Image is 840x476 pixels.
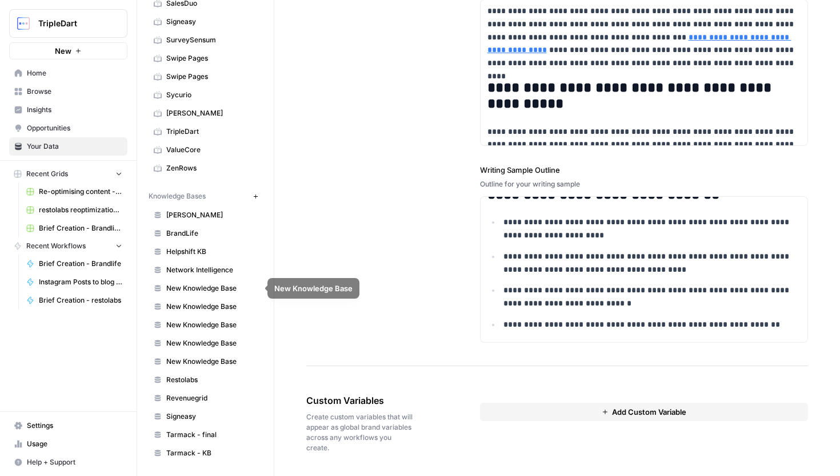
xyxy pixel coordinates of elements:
a: Sycurio [149,86,262,104]
span: New [55,45,71,57]
span: New Knowledge Base [166,338,257,348]
a: Opportunities [9,119,127,137]
span: New Knowledge Base [166,302,257,312]
span: Sycurio [166,90,257,100]
span: Settings [27,421,122,431]
a: New Knowledge Base [149,316,262,334]
span: Signeasy [166,411,257,422]
div: Outline for your writing sample [480,179,809,189]
a: Network Intelligence [149,261,262,279]
span: Helpshift KB [166,247,257,257]
span: Restolabs [166,375,257,385]
button: Help + Support [9,453,127,471]
a: ValueCore [149,141,262,159]
span: Signeasy [166,17,257,27]
a: Browse [9,82,127,101]
a: Signeasy [149,407,262,426]
a: SurveySensum [149,31,262,49]
button: New [9,42,127,59]
a: Brief Creation - Brandlife Grid [21,219,127,237]
a: Swipe Pages [149,68,262,86]
span: Create custom variables that will appear as global brand variables across any workflows you create. [306,412,416,453]
a: Revenuegrid [149,389,262,407]
span: Help + Support [27,457,122,467]
span: New Knowledge Base [166,356,257,367]
span: New Knowledge Base [166,320,257,330]
a: Usage [9,435,127,453]
span: Instagram Posts to blog articles [39,277,122,287]
button: Add Custom Variable [480,403,809,421]
a: New Knowledge Base [149,352,262,371]
span: Brief Creation - restolabs [39,295,122,306]
a: Brief Creation - restolabs [21,291,127,310]
a: Instagram Posts to blog articles [21,273,127,291]
span: ValueCore [166,145,257,155]
a: Tarmack - KB [149,444,262,462]
span: BrandLife [166,228,257,239]
span: Recent Workflows [26,241,86,251]
span: Your Data [27,141,122,152]
a: Insights [9,101,127,119]
a: Swipe Pages [149,49,262,68]
a: BrandLife [149,224,262,243]
a: Helpshift KB [149,243,262,261]
span: ZenRows [166,163,257,173]
span: Brief Creation - Brandlife Grid [39,223,122,233]
span: Opportunities [27,123,122,133]
span: [PERSON_NAME] [166,210,257,220]
span: Re-optimising content - revenuegrid Grid [39,187,122,197]
span: [PERSON_NAME] [166,108,257,118]
span: Home [27,68,122,78]
a: Tarmack - final [149,426,262,444]
img: TripleDart Logo [13,13,34,34]
span: Knowledge Bases [149,191,206,201]
button: Workspace: TripleDart [9,9,127,38]
a: Signeasy [149,13,262,31]
a: Re-optimising content - revenuegrid Grid [21,183,127,201]
a: New Knowledge Base [149,297,262,316]
span: Brief Creation - Brandlife [39,259,122,269]
a: [PERSON_NAME] [149,206,262,224]
a: restolabs reoptimizations aug [21,201,127,219]
button: Recent Grids [9,165,127,183]
a: Home [9,64,127,82]
span: SurveySensum [166,35,257,45]
span: New Knowledge Base [166,283,257,293]
a: New Knowledge Base [149,334,262,352]
span: Add Custom Variable [612,406,686,418]
span: restolabs reoptimizations aug [39,205,122,215]
a: TripleDart [149,122,262,141]
span: Insights [27,105,122,115]
span: Network Intelligence [166,265,257,275]
a: Settings [9,416,127,435]
span: Browse [27,86,122,97]
span: Tarmack - final [166,430,257,440]
label: Writing Sample Outline [480,164,809,176]
span: Swipe Pages [166,53,257,64]
span: Tarmack - KB [166,448,257,458]
span: Swipe Pages [166,72,257,82]
span: TripleDart [166,126,257,137]
a: New Knowledge Base [149,279,262,297]
a: [PERSON_NAME] [149,104,262,122]
span: Recent Grids [26,169,68,179]
span: TripleDart [38,18,107,29]
a: Restolabs [149,371,262,389]
span: Revenuegrid [166,393,257,403]
button: Recent Workflows [9,237,127,255]
span: Custom Variables [306,394,416,407]
a: ZenRows [149,159,262,177]
span: Usage [27,439,122,449]
a: Your Data [9,137,127,156]
a: Brief Creation - Brandlife [21,255,127,273]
